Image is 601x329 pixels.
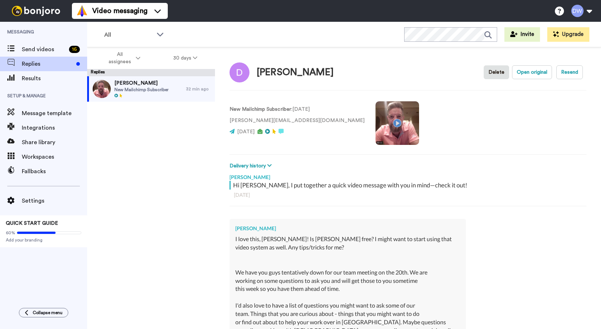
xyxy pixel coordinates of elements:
[89,48,157,68] button: All assignees
[105,51,134,65] span: All assignees
[76,5,88,17] img: vm-color.svg
[22,167,87,176] span: Fallbacks
[33,310,62,316] span: Collapse menu
[230,162,274,170] button: Delivery history
[22,60,73,68] span: Replies
[9,6,63,16] img: bj-logo-header-white.svg
[237,129,255,134] span: [DATE]
[484,65,509,79] button: Delete
[22,123,87,132] span: Integrations
[87,69,215,76] div: Replies
[504,27,540,42] button: Invite
[19,308,68,317] button: Collapse menu
[114,80,168,87] span: [PERSON_NAME]
[230,106,365,113] p: : [DATE]
[230,107,291,112] strong: New Mailchimp Subscriber
[22,109,87,118] span: Message template
[547,27,589,42] button: Upgrade
[234,191,582,199] div: [DATE]
[186,86,211,92] div: 32 min ago
[22,74,87,83] span: Results
[556,65,583,79] button: Resend
[512,65,552,79] button: Open original
[230,170,586,181] div: [PERSON_NAME]
[104,31,153,39] span: All
[6,230,15,236] span: 60%
[69,46,80,53] div: 16
[114,87,168,93] span: New Mailchimp Subscriber
[233,181,585,190] div: Hi [PERSON_NAME], I put together a quick video message with you in mind—check it out!
[230,117,365,125] p: [PERSON_NAME][EMAIL_ADDRESS][DOMAIN_NAME]
[22,153,87,161] span: Workspaces
[22,196,87,205] span: Settings
[6,237,81,243] span: Add your branding
[257,67,334,78] div: [PERSON_NAME]
[92,6,147,16] span: Video messaging
[6,221,58,226] span: QUICK START GUIDE
[157,52,214,65] button: 30 days
[87,76,215,102] a: [PERSON_NAME]New Mailchimp Subscriber32 min ago
[230,62,249,82] img: Image of Dionna Sanchez
[235,225,460,232] div: [PERSON_NAME]
[93,80,111,98] img: a627407e-6a60-4052-bc04-dfe375e199bf-thumb.jpg
[22,138,87,147] span: Share library
[22,45,66,54] span: Send videos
